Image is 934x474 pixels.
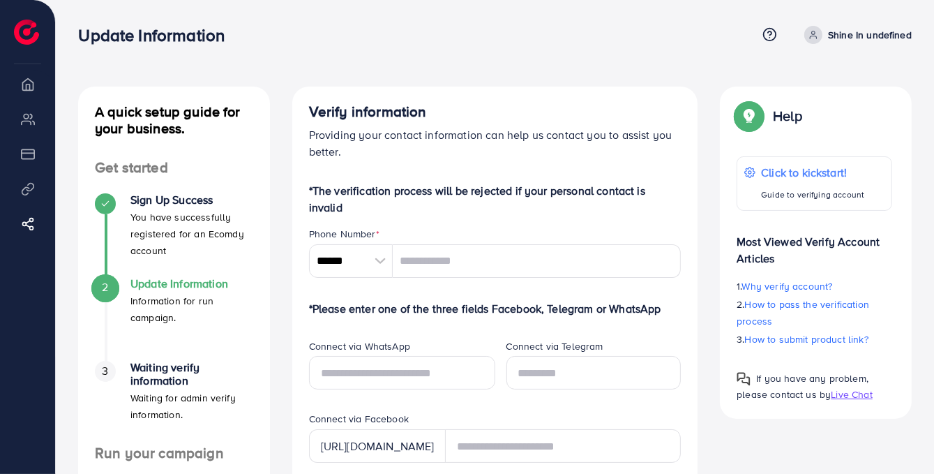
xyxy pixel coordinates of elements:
[773,108,802,124] p: Help
[309,300,681,317] p: *Please enter one of the three fields Facebook, Telegram or WhatsApp
[745,332,868,346] span: How to submit product link?
[309,339,410,353] label: Connect via WhatsApp
[828,27,912,43] p: Shine In undefined
[78,103,270,137] h4: A quick setup guide for your business.
[799,26,912,44] a: Shine In undefined
[78,193,270,277] li: Sign Up Success
[761,186,864,203] p: Guide to verifying account
[130,361,253,387] h4: Waiting verify information
[737,103,762,128] img: Popup guide
[102,363,108,379] span: 3
[761,164,864,181] p: Click to kickstart!
[737,296,892,329] p: 2.
[130,292,253,326] p: Information for run campaign.
[737,371,868,401] span: If you have any problem, please contact us by
[737,222,892,267] p: Most Viewed Verify Account Articles
[309,126,681,160] p: Providing your contact information can help us contact you to assist you better.
[506,339,603,353] label: Connect via Telegram
[309,103,681,121] h4: Verify information
[737,331,892,348] p: 3.
[309,412,409,426] label: Connect via Facebook
[78,25,236,45] h3: Update Information
[102,279,108,295] span: 2
[309,429,446,463] div: [URL][DOMAIN_NAME]
[875,411,924,464] iframe: Chat
[742,279,833,293] span: Why verify account?
[78,159,270,177] h4: Get started
[14,20,39,45] img: logo
[737,372,751,386] img: Popup guide
[309,227,379,241] label: Phone Number
[130,209,253,259] p: You have successfully registered for an Ecomdy account
[831,387,872,401] span: Live Chat
[78,445,270,462] h4: Run your campaign
[737,297,869,328] span: How to pass the verification process
[130,193,253,207] h4: Sign Up Success
[737,278,892,295] p: 1.
[78,361,270,445] li: Waiting verify information
[309,182,681,216] p: *The verification process will be rejected if your personal contact is invalid
[130,390,253,423] p: Waiting for admin verify information.
[78,277,270,361] li: Update Information
[130,277,253,290] h4: Update Information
